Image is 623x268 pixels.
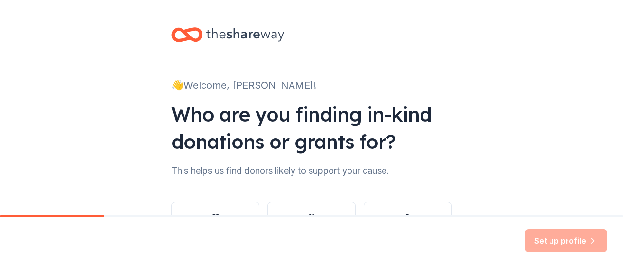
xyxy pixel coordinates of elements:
[364,202,452,249] button: Individual
[171,77,452,93] div: 👋 Welcome, [PERSON_NAME]!
[171,163,452,179] div: This helps us find donors likely to support your cause.
[171,202,259,249] button: Nonprofit
[267,202,355,249] button: Other group
[171,101,452,155] div: Who are you finding in-kind donations or grants for?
